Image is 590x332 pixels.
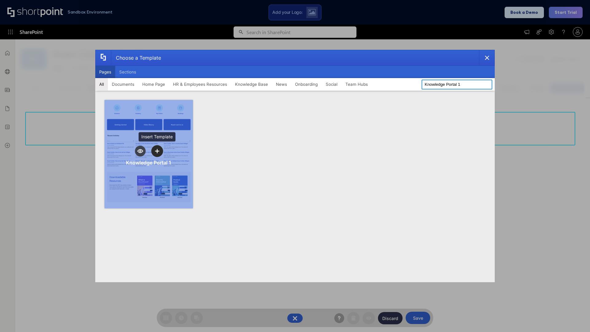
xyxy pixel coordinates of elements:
[322,78,341,90] button: Social
[95,66,115,78] button: Pages
[95,78,108,90] button: All
[272,78,291,90] button: News
[559,302,590,332] iframe: Chat Widget
[115,66,140,78] button: Sections
[341,78,372,90] button: Team Hubs
[108,78,138,90] button: Documents
[95,50,495,282] div: template selector
[138,78,169,90] button: Home Page
[126,160,171,166] div: Knowledge Portal 1
[291,78,322,90] button: Onboarding
[422,80,492,89] input: Search
[111,50,161,65] div: Choose a Template
[169,78,231,90] button: HR & Employees Resources
[231,78,272,90] button: Knowledge Base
